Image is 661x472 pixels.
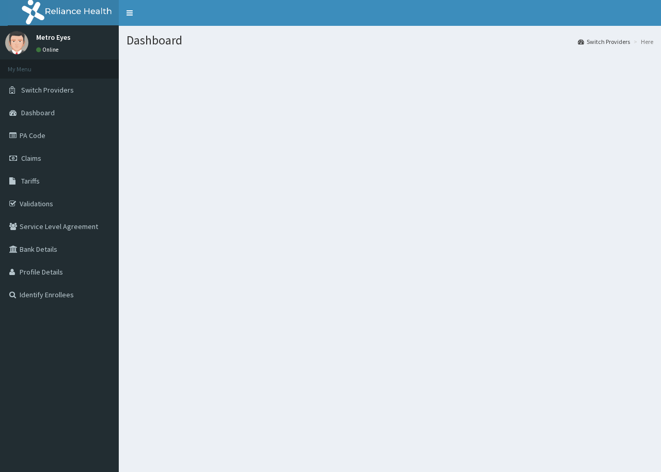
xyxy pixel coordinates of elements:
span: Tariffs [21,176,40,186]
span: Dashboard [21,108,55,117]
p: Metro Eyes [36,34,71,41]
img: User Image [5,31,28,54]
a: Online [36,46,61,53]
h1: Dashboard [127,34,653,47]
span: Switch Providers [21,85,74,95]
span: Claims [21,154,41,163]
a: Switch Providers [578,37,630,46]
li: Here [631,37,653,46]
